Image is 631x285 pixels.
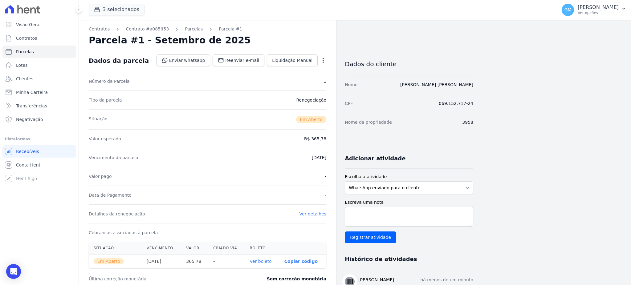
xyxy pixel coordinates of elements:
h2: Parcela #1 - Setembro de 2025 [89,35,251,46]
dt: Última correção monetária [89,276,229,282]
span: Lotes [16,62,28,68]
th: 365,78 [181,255,208,268]
a: Visão Geral [2,18,76,31]
dt: Valor esperado [89,136,121,142]
a: Liquidação Manual [267,54,318,66]
a: Ver boleto [250,259,272,264]
label: Escolha a atividade [345,174,473,180]
th: Boleto [245,242,279,255]
span: Visão Geral [16,22,41,28]
a: Parcelas [185,26,203,32]
button: GM [PERSON_NAME] Ver opções [557,1,631,18]
th: - [208,255,245,268]
span: Em Aberto [94,258,124,264]
dd: 3958 [462,119,473,125]
dd: Sem correção monetária [267,276,326,282]
h3: Dados do cliente [345,60,473,68]
a: Contratos [2,32,76,44]
th: Vencimento [142,242,181,255]
input: Registrar atividade [345,231,396,243]
p: [PERSON_NAME] [578,4,619,10]
span: GM [564,8,572,12]
dd: - [325,192,326,198]
span: Recebíveis [16,148,39,155]
span: Reenviar e-mail [225,57,259,63]
dt: Tipo da parcela [89,97,122,103]
a: Recebíveis [2,145,76,158]
span: Liquidação Manual [272,57,312,63]
th: Criado via [208,242,245,255]
th: [DATE] [142,255,181,268]
span: Em Aberto [296,116,326,123]
span: Negativação [16,116,43,122]
dt: Detalhes da renegociação [89,211,145,217]
div: Plataformas [5,135,74,143]
h3: Adicionar atividade [345,155,405,162]
dt: Cobranças associadas à parcela [89,230,158,236]
a: Enviar whatsapp [157,54,210,66]
nav: Breadcrumb [89,26,326,32]
dd: R$ 365,78 [304,136,326,142]
span: Parcelas [16,49,34,55]
dt: Nome da propriedade [345,119,392,125]
dt: Vencimento da parcela [89,155,138,161]
dd: 069.152.717-24 [439,100,473,106]
dt: Valor pago [89,173,112,179]
label: Escreva uma nota [345,199,473,206]
dd: [DATE] [312,155,326,161]
a: [PERSON_NAME] [PERSON_NAME] [400,82,473,87]
dd: 1 [324,78,326,84]
span: Conta Hent [16,162,40,168]
dt: Situação [89,116,108,123]
th: Situação [89,242,142,255]
dt: Nome [345,82,357,88]
span: Minha Carteira [16,89,48,95]
dd: Renegociação [296,97,326,103]
dt: Número da Parcela [89,78,130,84]
span: Clientes [16,76,33,82]
a: Contrato #a085ff53 [126,26,169,32]
dt: Data de Pagamento [89,192,132,198]
a: Transferências [2,100,76,112]
a: Conta Hent [2,159,76,171]
a: Ver detalhes [299,211,327,216]
span: Contratos [16,35,37,41]
div: Dados da parcela [89,57,149,64]
p: há menos de um minuto [420,277,473,283]
span: Transferências [16,103,47,109]
a: Reenviar e-mail [213,54,264,66]
a: Contratos [89,26,110,32]
h3: [PERSON_NAME] [358,277,394,283]
a: Lotes [2,59,76,71]
button: Copiar código [284,259,318,264]
a: Parcelas [2,46,76,58]
a: Minha Carteira [2,86,76,98]
div: Open Intercom Messenger [6,264,21,279]
p: Ver opções [578,10,619,15]
th: Valor [181,242,208,255]
a: Parcela #1 [219,26,242,32]
a: Negativação [2,113,76,126]
h3: Histórico de atividades [345,255,417,263]
dt: CPF [345,100,353,106]
dd: - [325,173,326,179]
a: Clientes [2,73,76,85]
button: 3 selecionados [89,4,145,15]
